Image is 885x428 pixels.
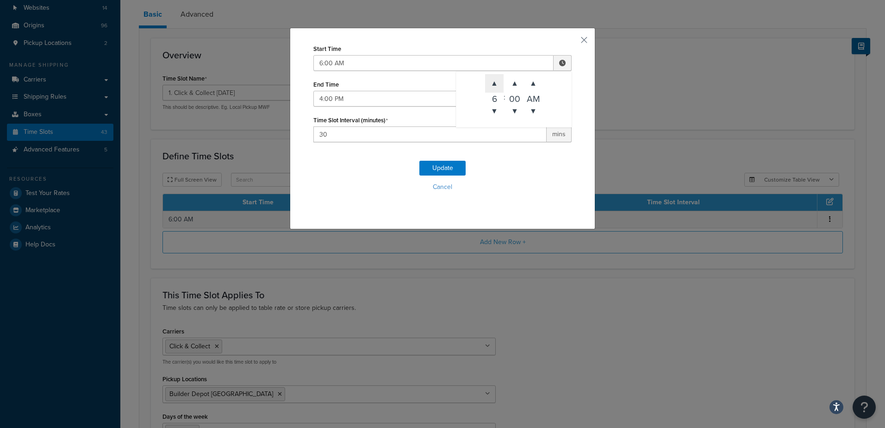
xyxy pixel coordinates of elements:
[524,93,542,102] div: AM
[313,117,388,124] label: Time Slot Interval (minutes)
[485,93,504,102] div: 6
[313,45,341,52] label: Start Time
[505,102,524,120] span: ▼
[505,74,524,93] span: ▲
[547,126,572,142] span: mins
[505,93,524,102] div: 00
[313,81,339,88] label: End Time
[504,74,505,120] div: :
[419,161,466,176] button: Update
[485,102,504,120] span: ▼
[313,180,572,194] button: Cancel
[485,74,504,93] span: ▲
[524,74,542,93] span: ▲
[524,102,542,120] span: ▼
